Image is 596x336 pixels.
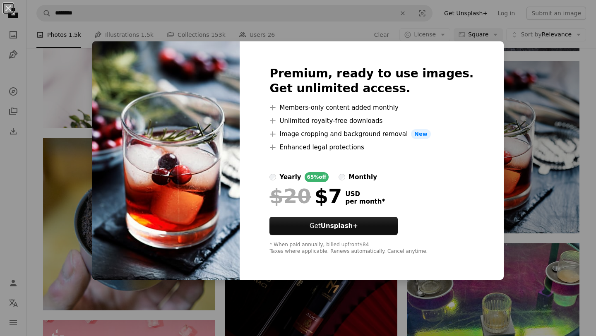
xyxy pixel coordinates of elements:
[279,172,301,182] div: yearly
[269,103,473,113] li: Members-only content added monthly
[269,66,473,96] h2: Premium, ready to use images. Get unlimited access.
[321,222,358,230] strong: Unsplash+
[269,142,473,152] li: Enhanced legal protections
[269,129,473,139] li: Image cropping and background removal
[345,198,385,205] span: per month *
[348,172,377,182] div: monthly
[269,217,398,235] button: GetUnsplash+
[92,41,240,280] img: premium_photo-1664472743686-4bd63ad502fd
[345,190,385,198] span: USD
[269,116,473,126] li: Unlimited royalty-free downloads
[269,174,276,180] input: yearly65%off
[305,172,329,182] div: 65% off
[269,185,342,207] div: $7
[339,174,345,180] input: monthly
[269,185,311,207] span: $20
[411,129,431,139] span: New
[269,242,473,255] div: * When paid annually, billed upfront $84 Taxes where applicable. Renews automatically. Cancel any...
